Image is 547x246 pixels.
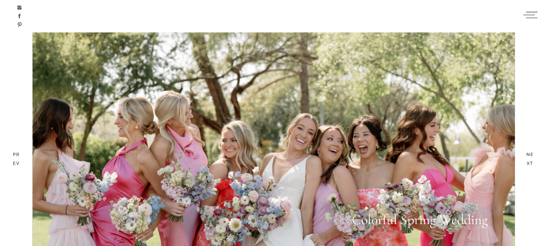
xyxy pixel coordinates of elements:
[352,212,488,228] a: Colorful Spring Wedding
[524,150,537,170] a: ne xt
[10,150,23,170] a: pr ev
